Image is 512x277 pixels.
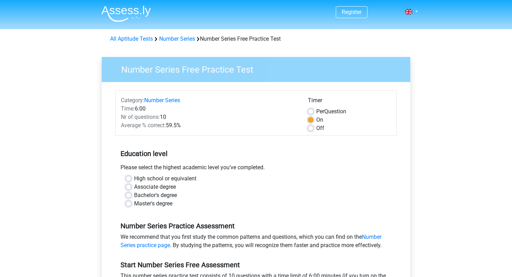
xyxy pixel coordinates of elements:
[134,174,196,183] label: High school or equivalent
[308,96,391,107] div: Timer
[144,97,180,104] a: Number Series
[134,191,177,199] label: Bachelor's degree
[316,108,324,115] span: Per
[121,261,391,269] h5: Start Number Series Free Assessment
[134,199,172,208] label: Master's degree
[116,113,303,121] div: 10
[116,121,303,130] div: 59.5%
[121,222,391,230] h5: Number Series Practice Assessment
[342,9,362,15] a: Register
[316,116,323,124] label: On
[316,124,324,132] label: Off
[101,6,151,22] img: Assessly
[121,147,391,161] h5: Education level
[113,62,405,75] h3: Number Series Free Practice Test
[116,105,303,113] div: 6:00
[159,35,195,42] a: Number Series
[121,122,166,129] span: Average % correct:
[115,163,397,174] div: Please select the highest academic level you’ve completed.
[110,35,153,42] a: All Aptitude Tests
[115,233,397,252] div: We recommend that you first study the common patterns and questions, which you can find on the . ...
[134,183,176,191] label: Associate degree
[316,107,346,116] label: Question
[121,114,160,120] span: Nr of questions:
[121,105,135,112] span: Time:
[121,97,144,104] span: Category:
[107,35,405,43] div: Number Series Free Practice Test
